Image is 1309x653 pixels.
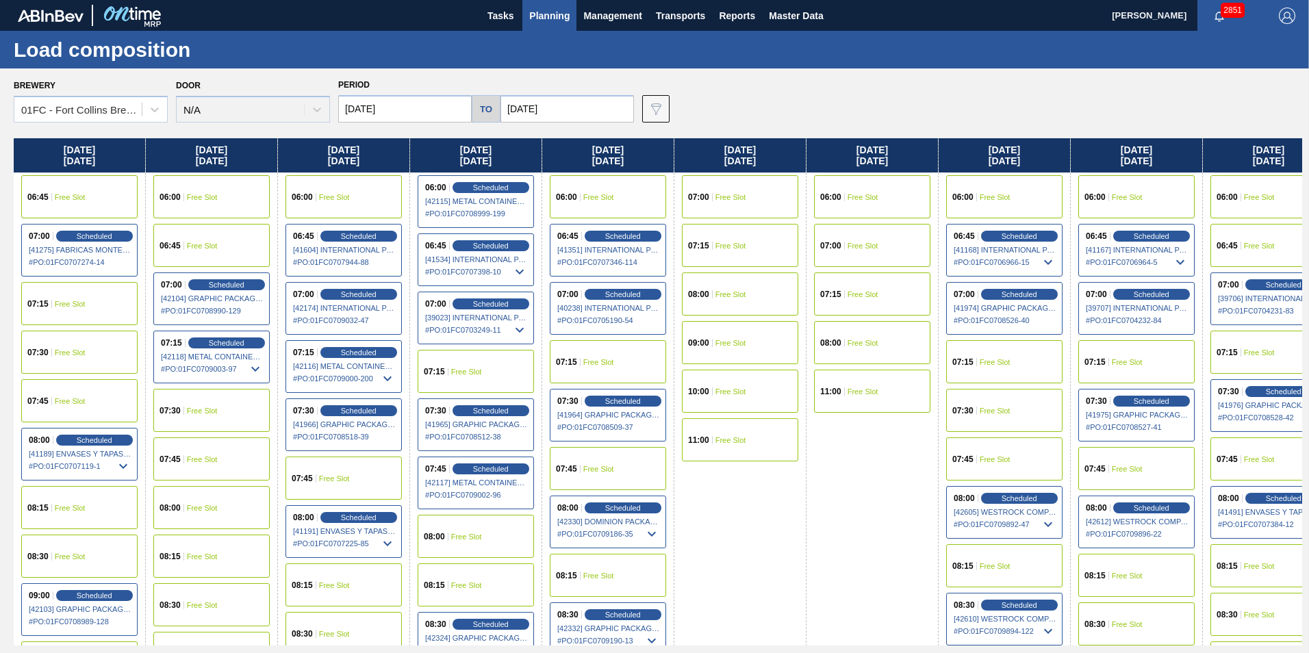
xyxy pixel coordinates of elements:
[605,397,641,405] span: Scheduled
[14,42,257,57] h1: Load composition
[556,193,577,201] span: 06:00
[424,581,445,589] span: 08:15
[529,8,570,24] span: Planning
[1244,611,1275,619] span: Free Slot
[1086,504,1107,512] span: 08:00
[209,339,244,347] span: Scheduled
[688,339,709,347] span: 09:00
[642,95,670,123] button: icon-filter-gray
[605,611,641,619] span: Scheduled
[424,368,445,376] span: 07:15
[293,312,396,329] span: # PO : 01FC0709032-47
[27,193,49,201] span: 06:45
[14,81,55,90] label: Brewery
[954,312,1056,329] span: # PO : 01FC0708526-40
[1218,387,1239,396] span: 07:30
[583,8,642,24] span: Management
[1086,312,1189,329] span: # PO : 01FC0704232-84
[160,242,181,250] span: 06:45
[1197,6,1241,25] button: Notifications
[605,504,641,512] span: Scheduled
[980,562,1011,570] span: Free Slot
[293,513,314,522] span: 08:00
[29,254,131,270] span: # PO : 01FC0707274-14
[473,620,509,628] span: Scheduled
[1071,138,1202,172] div: [DATE] [DATE]
[55,552,86,561] span: Free Slot
[1086,517,1189,526] span: [42612] WESTROCK COMPANY - FOLDING CAR - 0008219776
[980,407,1011,415] span: Free Slot
[1084,572,1106,580] span: 08:15
[583,358,614,366] span: Free Slot
[425,634,528,642] span: [42324] GRAPHIC PACKAGING INTERNATIONA - 0008221069
[954,615,1056,623] span: [42610] WESTROCK COMPANY - FOLDING CAR - 0008219776
[451,368,482,376] span: Free Slot
[410,138,542,172] div: [DATE] [DATE]
[557,526,660,542] span: # PO : 01FC0709186-35
[500,95,634,123] input: mm/dd/yyyy
[424,533,445,541] span: 08:00
[18,10,84,22] img: TNhmsLtSVTkK8tSr43FrP2fwEKptu5GPRR3wAAAABJRU5ErkJggg==
[954,601,975,609] span: 08:30
[583,465,614,473] span: Free Slot
[954,246,1056,254] span: [41168] INTERNATIONAL PAPER COMPANY - 0008219785
[425,322,528,338] span: # PO : 01FC0703249-11
[1002,232,1037,240] span: Scheduled
[425,205,528,222] span: # PO : 01FC0708999-199
[29,450,131,458] span: [41189] ENVASES Y TAPAS MODELO S A DE - 0008257397
[820,242,841,250] span: 07:00
[674,138,806,172] div: [DATE] [DATE]
[55,348,86,357] span: Free Slot
[719,8,755,24] span: Reports
[583,572,614,580] span: Free Slot
[605,290,641,298] span: Scheduled
[605,232,641,240] span: Scheduled
[293,420,396,428] span: [41966] GRAPHIC PACKAGING INTERNATIONA - 0008221069
[557,290,579,298] span: 07:00
[557,397,579,405] span: 07:30
[542,138,674,172] div: [DATE] [DATE]
[55,193,86,201] span: Free Slot
[1084,465,1106,473] span: 07:45
[848,290,878,298] span: Free Slot
[292,474,313,483] span: 07:45
[980,358,1011,366] span: Free Slot
[1134,232,1169,240] span: Scheduled
[55,397,86,405] span: Free Slot
[715,193,746,201] span: Free Slot
[1244,348,1275,357] span: Free Slot
[1086,526,1189,542] span: # PO : 01FC0709896-22
[293,527,396,535] span: [41191] ENVASES Y TAPAS MODELO S A DE - 0008257397
[820,387,841,396] span: 11:00
[688,290,709,298] span: 08:00
[1002,494,1037,502] span: Scheduled
[485,8,516,24] span: Tasks
[160,552,181,561] span: 08:15
[715,242,746,250] span: Free Slot
[187,601,218,609] span: Free Slot
[1266,281,1301,289] span: Scheduled
[338,80,370,90] span: Period
[451,533,482,541] span: Free Slot
[1084,193,1106,201] span: 06:00
[425,264,528,280] span: # PO : 01FC0707398-10
[557,254,660,270] span: # PO : 01FC0707346-114
[954,232,975,240] span: 06:45
[557,304,660,312] span: [40238] INTERNATIONAL PAPER COMPANY - 0008219785
[954,290,975,298] span: 07:00
[473,407,509,415] span: Scheduled
[341,348,377,357] span: Scheduled
[425,420,528,428] span: [41965] GRAPHIC PACKAGING INTERNATIONA - 0008221069
[952,562,974,570] span: 08:15
[473,300,509,308] span: Scheduled
[820,339,841,347] span: 08:00
[1217,455,1238,463] span: 07:45
[29,436,50,444] span: 08:00
[341,407,377,415] span: Scheduled
[1086,397,1107,405] span: 07:30
[293,362,396,370] span: [42116] METAL CONTAINER CORPORATION - 0008219743
[27,504,49,512] span: 08:15
[27,348,49,357] span: 07:30
[473,183,509,192] span: Scheduled
[29,458,131,474] span: # PO : 01FC0707119-1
